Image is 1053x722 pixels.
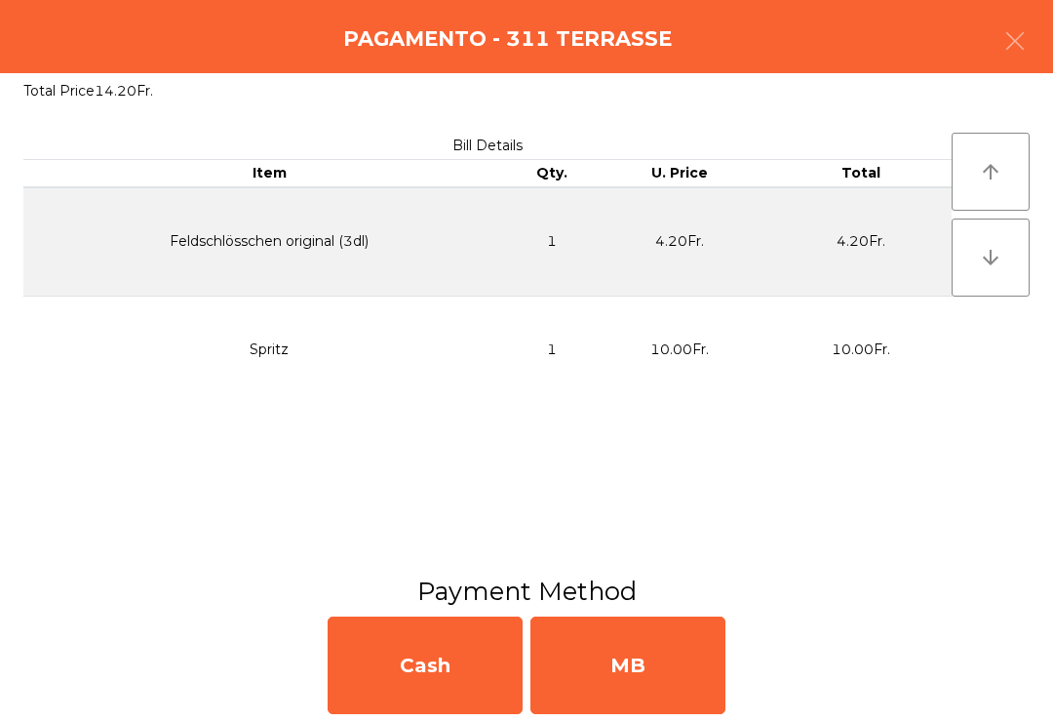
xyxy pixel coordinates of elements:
button: arrow_upward [952,133,1030,211]
td: 4.20Fr. [770,187,952,297]
td: Spritz [23,296,516,403]
h4: Pagamento - 311 TERRASSE [343,24,672,54]
th: Qty. [516,160,589,187]
i: arrow_downward [979,246,1002,269]
th: Item [23,160,516,187]
td: 1 [516,296,589,403]
td: Feldschlösschen original (3dl) [23,187,516,297]
td: 10.00Fr. [589,296,770,403]
td: 4.20Fr. [589,187,770,297]
div: MB [530,617,725,714]
th: Total [770,160,952,187]
button: arrow_downward [952,219,1030,297]
span: Total Price [23,82,95,100]
h3: Payment Method [15,574,1038,609]
span: 14.20Fr. [95,82,153,100]
div: Cash [328,617,523,714]
td: 1 [516,187,589,297]
th: U. Price [589,160,770,187]
i: arrow_upward [979,160,1002,183]
td: 10.00Fr. [770,296,952,403]
span: Bill Details [452,137,523,154]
